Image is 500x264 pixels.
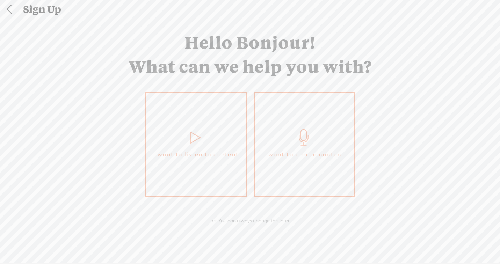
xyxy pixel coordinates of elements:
div: What can we help you with? [125,58,375,75]
span: I want to create content [264,149,344,160]
div: Hello Bonjour! [181,34,319,51]
span: I want to listen to content [153,149,239,160]
div: p.s: You can always change this later [207,218,293,224]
